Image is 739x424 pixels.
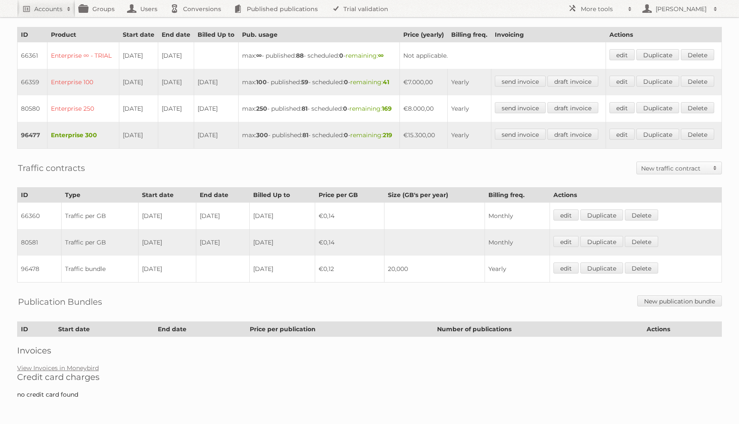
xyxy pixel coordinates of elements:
th: Type [61,188,138,203]
td: [DATE] [158,95,194,122]
strong: 300 [256,131,268,139]
a: edit [553,209,579,221]
td: max: - published: - scheduled: - [238,42,399,69]
a: send invoice [495,129,546,140]
strong: ∞ [256,52,262,59]
td: [DATE] [196,203,250,230]
td: 66360 [18,203,62,230]
td: Enterprise 300 [47,122,119,149]
th: Price per publication [246,322,434,337]
th: ID [18,188,62,203]
a: Duplicate [636,49,679,60]
td: [DATE] [194,95,238,122]
a: Duplicate [636,129,679,140]
td: [DATE] [194,122,238,149]
th: Pub. usage [238,27,399,42]
th: Billed Up to [250,188,315,203]
a: edit [553,236,579,247]
a: edit [609,129,635,140]
a: Duplicate [636,76,679,87]
td: €8.000,00 [399,95,447,122]
th: Billing freq. [485,188,550,203]
h2: Credit card charges [17,372,722,382]
a: draft invoice [547,129,598,140]
strong: 41 [383,78,389,86]
strong: 0 [344,131,348,139]
td: Not applicable. [399,42,606,69]
td: €0,12 [315,256,384,283]
th: Billing freq. [448,27,491,42]
th: End date [158,27,194,42]
a: Delete [681,129,714,140]
td: [DATE] [196,229,250,256]
th: Actions [643,322,721,337]
a: edit [609,49,635,60]
h2: Invoices [17,345,722,356]
td: [DATE] [138,203,196,230]
td: 80581 [18,229,62,256]
td: [DATE] [250,203,315,230]
td: Enterprise 250 [47,95,119,122]
td: Monthly [485,229,550,256]
td: 66359 [18,69,47,95]
a: Delete [625,236,658,247]
th: ID [18,322,55,337]
td: Yearly [448,122,491,149]
td: [DATE] [138,256,196,283]
th: Product [47,27,119,42]
a: New traffic contract [637,162,721,174]
th: Actions [606,27,722,42]
strong: 250 [256,105,267,112]
td: [DATE] [119,122,158,149]
a: Duplicate [636,102,679,113]
th: End date [196,188,250,203]
td: 80580 [18,95,47,122]
a: Duplicate [580,262,623,274]
td: Monthly [485,203,550,230]
h2: [PERSON_NAME] [653,5,709,13]
h2: New traffic contract [641,164,709,173]
a: Duplicate [580,236,623,247]
th: ID [18,27,47,42]
td: [DATE] [119,95,158,122]
td: [DATE] [250,256,315,283]
td: [DATE] [250,229,315,256]
td: 66361 [18,42,47,69]
th: Price (yearly) [399,27,447,42]
a: send invoice [495,76,546,87]
strong: 81 [302,105,307,112]
strong: 88 [296,52,304,59]
td: €0,14 [315,229,384,256]
td: [DATE] [119,69,158,95]
strong: 81 [302,131,308,139]
a: send invoice [495,102,546,113]
th: Start date [138,188,196,203]
span: remaining: [346,52,384,59]
a: draft invoice [547,102,598,113]
a: edit [553,262,579,274]
strong: 0 [343,105,347,112]
td: 20,000 [384,256,485,283]
strong: 100 [256,78,267,86]
span: remaining: [350,131,392,139]
td: Traffic per GB [61,229,138,256]
td: [DATE] [138,229,196,256]
a: Delete [681,49,714,60]
strong: 0 [344,78,348,86]
span: Toggle [709,162,721,174]
td: max: - published: - scheduled: - [238,122,399,149]
td: €7.000,00 [399,69,447,95]
th: End date [154,322,246,337]
a: Delete [681,76,714,87]
strong: 169 [382,105,392,112]
td: Traffic bundle [61,256,138,283]
td: max: - published: - scheduled: - [238,95,399,122]
td: Enterprise 100 [47,69,119,95]
td: Enterprise ∞ - TRIAL [47,42,119,69]
td: €0,14 [315,203,384,230]
a: draft invoice [547,76,598,87]
th: Size (GB's per year) [384,188,485,203]
strong: 59 [301,78,308,86]
a: Delete [625,262,658,274]
td: €15.300,00 [399,122,447,149]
